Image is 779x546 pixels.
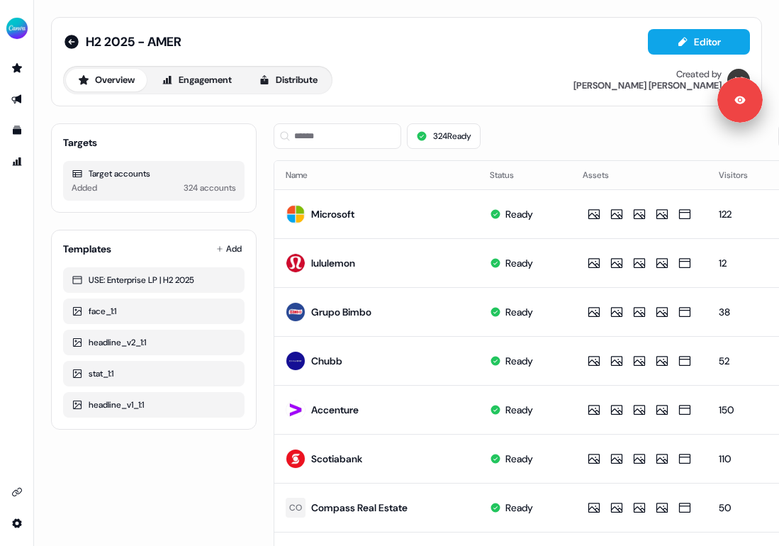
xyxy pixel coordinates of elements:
[6,481,28,503] a: Go to integrations
[184,181,236,195] div: 324 accounts
[311,452,362,466] div: Scotiabank
[72,273,236,287] div: USE: Enterprise LP | H2 2025
[150,69,244,91] button: Engagement
[719,305,778,319] div: 38
[719,256,778,270] div: 12
[6,119,28,142] a: Go to templates
[311,403,359,417] div: Accenture
[66,69,147,91] button: Overview
[311,207,354,221] div: Microsoft
[505,305,533,319] div: Ready
[648,29,750,55] button: Editor
[6,57,28,79] a: Go to prospects
[6,88,28,111] a: Go to outbound experience
[505,501,533,515] div: Ready
[72,398,236,412] div: headline_v1_1:1
[505,403,533,417] div: Ready
[72,335,236,350] div: headline_v2_1:1
[719,354,778,368] div: 52
[86,33,181,50] span: H2 2025 - AMER
[63,135,97,150] div: Targets
[719,501,778,515] div: 50
[289,501,302,515] div: CO
[648,36,750,51] a: Editor
[213,239,245,259] button: Add
[6,512,28,535] a: Go to integrations
[727,69,750,91] img: Anna
[490,162,531,188] button: Status
[571,161,707,189] th: Assets
[573,80,722,91] div: [PERSON_NAME] [PERSON_NAME]
[63,242,111,256] div: Templates
[407,123,481,149] button: 324Ready
[676,69,722,80] div: Created by
[311,501,408,515] div: Compass Real Estate
[505,207,533,221] div: Ready
[72,304,236,318] div: face_1:1
[505,256,533,270] div: Ready
[72,367,236,381] div: stat_1:1
[505,354,533,368] div: Ready
[311,305,371,319] div: Grupo Bimbo
[247,69,330,91] button: Distribute
[286,162,325,188] button: Name
[719,207,778,221] div: 122
[72,181,97,195] div: Added
[72,167,236,181] div: Target accounts
[505,452,533,466] div: Ready
[719,162,765,188] button: Visitors
[719,452,778,466] div: 110
[719,403,778,417] div: 150
[311,354,342,368] div: Chubb
[6,150,28,173] a: Go to attribution
[311,256,355,270] div: lululemon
